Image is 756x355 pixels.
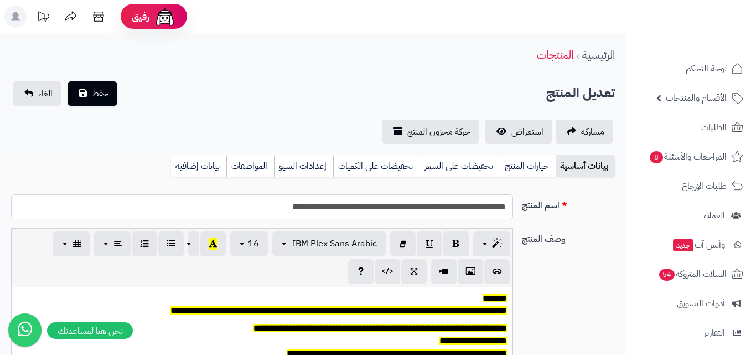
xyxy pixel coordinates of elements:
[500,155,556,177] a: خيارات المنتج
[633,55,749,82] a: لوحة التحكم
[517,194,620,212] label: اسم المنتج
[633,143,749,170] a: المراجعات والأسئلة8
[333,155,420,177] a: تخفيضات على الكميات
[485,120,552,144] a: استعراض
[556,120,613,144] a: مشاركه
[556,155,615,177] a: بيانات أساسية
[659,269,675,281] span: 54
[13,81,61,106] a: الغاء
[171,155,226,177] a: بيانات إضافية
[407,125,470,138] span: حركة مخزون المنتج
[633,114,749,141] a: الطلبات
[633,202,749,229] a: العملاء
[704,325,725,341] span: التقارير
[633,231,749,258] a: وآتس آبجديد
[517,228,620,246] label: وصف المنتج
[681,28,745,52] img: logo-2.png
[272,231,386,256] button: IBM Plex Sans Arabic
[582,47,615,63] a: الرئيسية
[633,261,749,287] a: السلات المتروكة54
[682,178,727,194] span: طلبات الإرجاع
[382,120,479,144] a: حركة مخزون المنتج
[274,155,333,177] a: إعدادات السيو
[701,120,727,135] span: الطلبات
[672,237,725,253] span: وآتس آب
[68,81,117,106] button: حفظ
[38,87,53,100] span: الغاء
[292,237,377,250] span: IBM Plex Sans Arabic
[226,155,274,177] a: المواصفات
[649,149,727,164] span: المراجعات والأسئلة
[92,87,108,100] span: حفظ
[537,47,573,63] a: المنتجات
[29,6,57,30] a: تحديثات المنصة
[633,173,749,199] a: طلبات الإرجاع
[633,320,749,346] a: التقارير
[248,237,259,250] span: 16
[666,90,727,106] span: الأقسام والمنتجات
[154,6,176,28] img: ai-face.png
[686,61,727,76] span: لوحة التحكم
[650,151,663,163] span: 8
[673,239,693,251] span: جديد
[633,290,749,317] a: أدوات التسويق
[658,266,727,282] span: السلات المتروكة
[677,296,725,311] span: أدوات التسويق
[132,10,149,23] span: رفيق
[230,231,268,256] button: 16
[546,82,615,105] h2: تعديل المنتج
[703,208,725,223] span: العملاء
[511,125,543,138] span: استعراض
[420,155,500,177] a: تخفيضات على السعر
[581,125,604,138] span: مشاركه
